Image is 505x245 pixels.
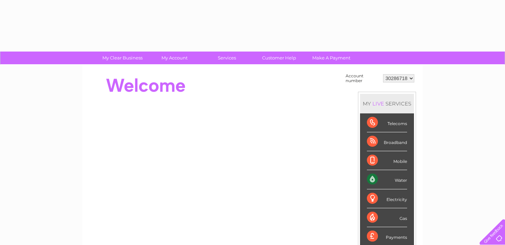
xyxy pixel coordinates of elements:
a: Make A Payment [303,52,360,64]
a: My Clear Business [94,52,151,64]
a: Services [199,52,255,64]
a: My Account [146,52,203,64]
div: Mobile [367,151,407,170]
div: Electricity [367,189,407,208]
div: MY SERVICES [360,94,414,113]
div: Water [367,170,407,189]
div: LIVE [371,100,385,107]
div: Broadband [367,132,407,151]
a: Customer Help [251,52,307,64]
div: Telecoms [367,113,407,132]
td: Account number [344,72,381,85]
div: Gas [367,208,407,227]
